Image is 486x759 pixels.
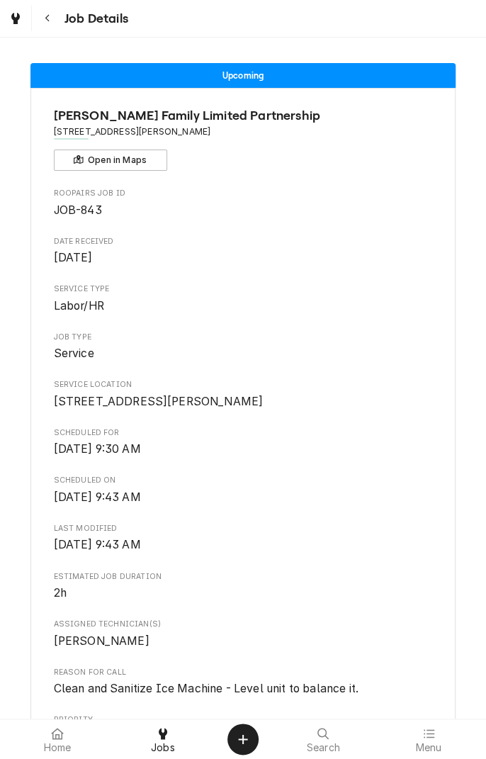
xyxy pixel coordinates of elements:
span: Job Type [54,332,433,343]
span: Address [54,125,433,138]
span: Upcoming [222,71,264,80]
span: [DATE] 9:30 AM [54,442,141,456]
div: Client Information [54,106,433,171]
span: [DATE] 9:43 AM [54,538,141,551]
span: Reason For Call [54,667,433,678]
span: Assigned Technician(s) [54,633,433,650]
span: [DATE] 9:43 AM [54,490,141,504]
div: Scheduled For [54,427,433,458]
div: Reason For Call [54,667,433,697]
span: Scheduled For [54,441,433,458]
div: Roopairs Job ID [54,188,433,218]
span: Roopairs Job ID [54,202,433,219]
div: Assigned Technician(s) [54,619,433,649]
span: Date Received [54,249,433,266]
span: Reason For Call [54,680,433,697]
span: [DATE] [54,251,93,264]
a: Search [271,722,375,756]
div: Priority [54,714,433,745]
span: Estimated Job Duration [54,571,433,583]
span: Assigned Technician(s) [54,619,433,630]
span: Jobs [151,742,175,753]
span: Service Location [54,379,433,390]
span: 2h [54,586,67,600]
span: Roopairs Job ID [54,188,433,199]
a: Go to Jobs [3,6,28,31]
div: Date Received [54,236,433,266]
span: [STREET_ADDRESS][PERSON_NAME] [54,395,264,408]
a: Home [6,722,110,756]
div: Status [30,63,456,88]
span: Date Received [54,236,433,247]
span: Name [54,106,433,125]
span: Clean and Sanitize Ice Machine - Level unit to balance it. [54,682,358,695]
div: Estimated Job Duration [54,571,433,602]
span: Priority [54,714,433,726]
span: Menu [415,742,441,753]
span: Service Type [54,298,433,315]
span: Job Details [60,9,128,28]
span: Service Type [54,283,433,295]
div: Last Modified [54,523,433,553]
span: Scheduled On [54,489,433,506]
span: Scheduled On [54,475,433,486]
span: Search [307,742,340,753]
div: Service Type [54,283,433,314]
span: Last Modified [54,536,433,553]
span: Service [54,347,94,360]
button: Create Object [227,724,259,755]
span: Job Type [54,345,433,362]
span: Estimated Job Duration [54,585,433,602]
span: [PERSON_NAME] [54,634,149,648]
span: JOB-843 [54,203,102,217]
button: Navigate back [35,6,60,31]
span: Last Modified [54,523,433,534]
span: Service Location [54,393,433,410]
a: Jobs [111,722,215,756]
div: Service Location [54,379,433,410]
div: Scheduled On [54,475,433,505]
a: Menu [377,722,481,756]
span: Labor/HR [54,299,104,313]
div: Job Type [54,332,433,362]
button: Open in Maps [54,150,167,171]
span: Home [44,742,72,753]
span: Scheduled For [54,427,433,439]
